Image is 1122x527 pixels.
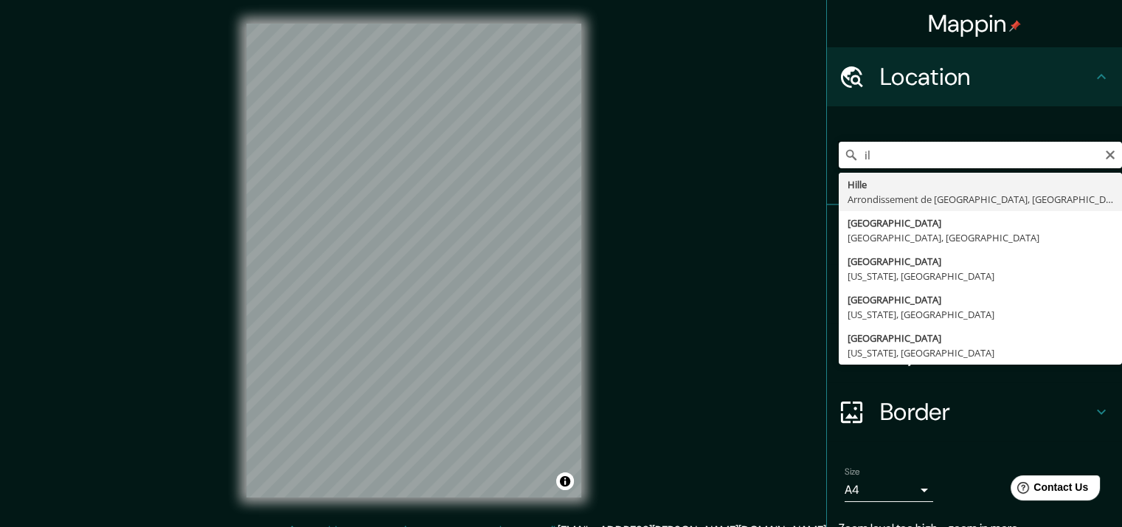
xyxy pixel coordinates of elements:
[1104,147,1116,161] button: Clear
[848,307,1113,322] div: [US_STATE], [GEOGRAPHIC_DATA]
[827,382,1122,441] div: Border
[839,142,1122,168] input: Pick your city or area
[556,472,574,490] button: Toggle attribution
[848,216,1113,230] div: [GEOGRAPHIC_DATA]
[880,397,1092,427] h4: Border
[827,264,1122,323] div: Style
[827,323,1122,382] div: Layout
[848,269,1113,283] div: [US_STATE], [GEOGRAPHIC_DATA]
[848,177,1113,192] div: Hille
[848,292,1113,307] div: [GEOGRAPHIC_DATA]
[928,9,1022,38] h4: Mappin
[991,469,1106,511] iframe: Help widget launcher
[827,47,1122,106] div: Location
[848,254,1113,269] div: [GEOGRAPHIC_DATA]
[1009,20,1021,32] img: pin-icon.png
[827,205,1122,264] div: Pins
[848,331,1113,345] div: [GEOGRAPHIC_DATA]
[845,466,860,478] label: Size
[848,230,1113,245] div: [GEOGRAPHIC_DATA], [GEOGRAPHIC_DATA]
[246,24,581,497] canvas: Map
[880,338,1092,368] h4: Layout
[848,345,1113,360] div: [US_STATE], [GEOGRAPHIC_DATA]
[848,192,1113,207] div: Arrondissement de [GEOGRAPHIC_DATA], [GEOGRAPHIC_DATA], [GEOGRAPHIC_DATA]
[880,62,1092,92] h4: Location
[845,478,933,502] div: A4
